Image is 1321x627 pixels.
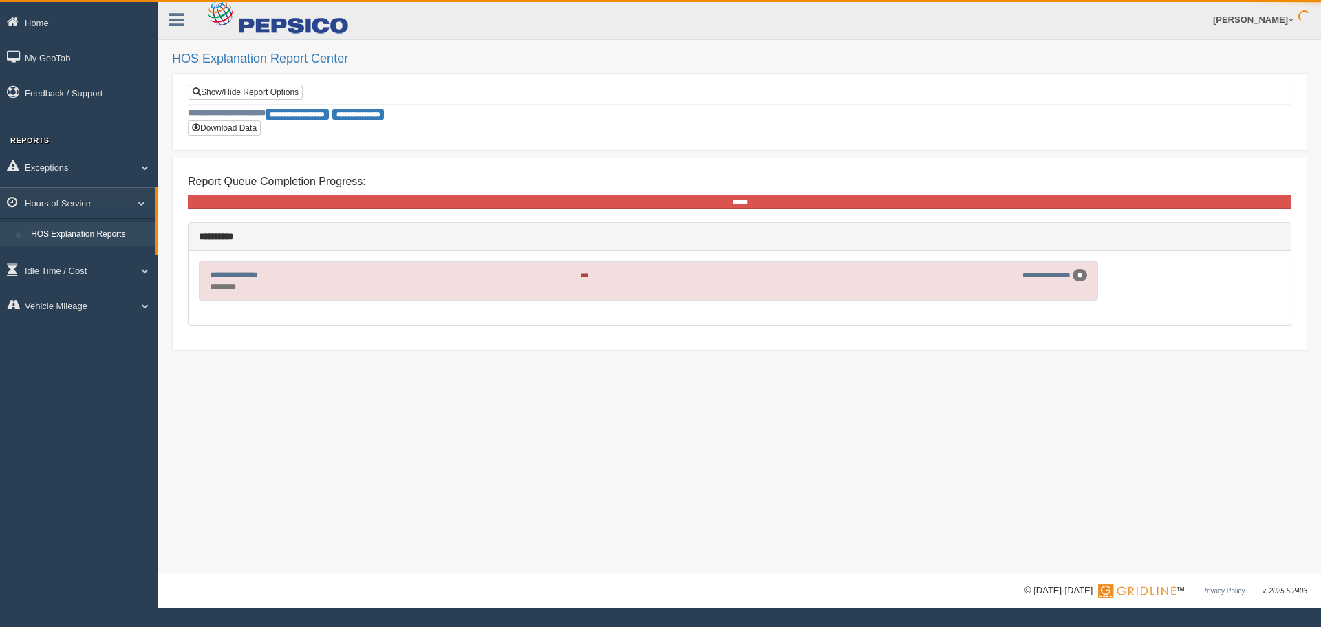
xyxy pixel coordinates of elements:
div: © [DATE]-[DATE] - ™ [1024,584,1307,598]
img: Gridline [1098,584,1176,598]
a: HOS Explanation Reports [25,222,155,247]
button: Download Data [188,120,261,136]
h2: HOS Explanation Report Center [172,52,1307,66]
a: Show/Hide Report Options [189,85,303,100]
span: v. 2025.5.2403 [1263,587,1307,595]
a: HOS Violation Audit Reports [25,246,155,271]
h4: Report Queue Completion Progress: [188,176,1291,188]
a: Privacy Policy [1202,587,1245,595]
